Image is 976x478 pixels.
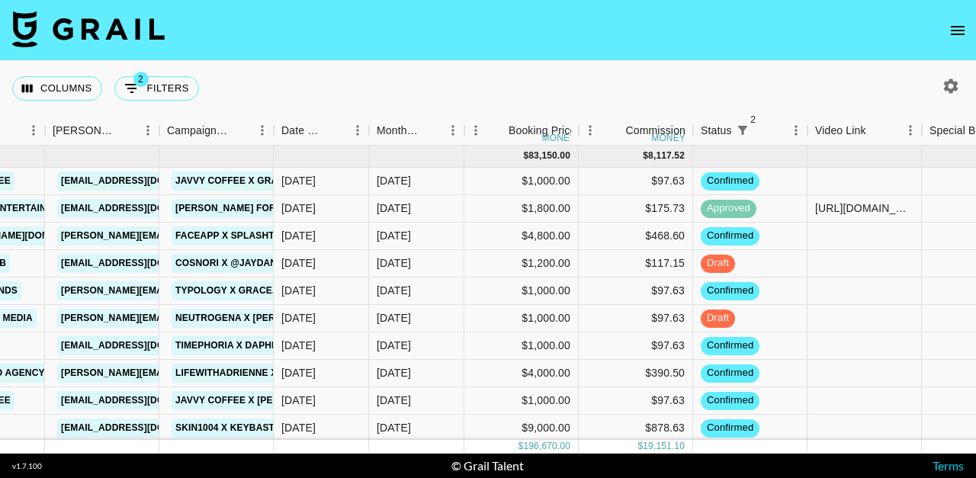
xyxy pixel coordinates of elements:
[377,393,411,408] div: Sep '25
[487,120,509,141] button: Sort
[528,149,570,162] div: 83,150.00
[172,309,416,328] a: Neutrogena x [PERSON_NAME].[PERSON_NAME]
[579,277,693,305] div: $97.63
[464,168,579,195] div: $1,000.00
[230,120,251,141] button: Sort
[57,281,384,300] a: [PERSON_NAME][EMAIL_ADDRESS][PERSON_NAME][DOMAIN_NAME]
[172,391,420,410] a: Javvy Coffee x [PERSON_NAME].[PERSON_NAME]
[441,119,464,142] button: Menu
[57,336,228,355] a: [EMAIL_ADDRESS][DOMAIN_NAME]
[172,281,303,300] a: Typology x grace.rayy
[172,336,307,355] a: TIMEPHORIA x Daphnunez
[22,119,45,142] button: Menu
[369,116,464,146] div: Month Due
[45,116,159,146] div: Booker
[281,310,316,326] div: 8/21/2025
[57,419,228,438] a: [EMAIL_ADDRESS][DOMAIN_NAME]
[785,119,807,142] button: Menu
[933,458,964,473] a: Terms
[579,119,602,142] button: Menu
[377,283,411,298] div: Sep '25
[159,116,274,146] div: Campaign (Type)
[464,360,579,387] div: $4,000.00
[701,174,759,188] span: confirmed
[57,199,228,218] a: [EMAIL_ADDRESS][DOMAIN_NAME]
[579,305,693,332] div: $97.63
[281,173,316,188] div: 8/26/2025
[464,415,579,442] div: $9,000.00
[579,415,693,442] div: $878.63
[899,119,922,142] button: Menu
[753,120,775,141] button: Sort
[377,338,411,353] div: Sep '25
[464,223,579,250] div: $4,800.00
[377,116,420,146] div: Month Due
[281,420,316,435] div: 7/21/2025
[579,168,693,195] div: $97.63
[281,338,316,353] div: 8/29/2025
[281,283,316,298] div: 8/25/2025
[579,332,693,360] div: $97.63
[172,199,379,218] a: [PERSON_NAME] Formula x Grace.rayy
[281,255,316,271] div: 7/31/2025
[281,228,316,243] div: 8/19/2025
[523,440,570,453] div: 196,670.00
[377,173,411,188] div: Sep '25
[701,201,756,216] span: approved
[114,76,199,101] button: Show filters
[579,223,693,250] div: $468.60
[815,116,866,146] div: Video Link
[57,391,228,410] a: [EMAIL_ADDRESS][DOMAIN_NAME]
[281,365,316,380] div: 8/15/2025
[942,15,973,46] button: open drawer
[57,364,306,383] a: [PERSON_NAME][EMAIL_ADDRESS][DOMAIN_NAME]
[464,250,579,277] div: $1,200.00
[701,311,735,326] span: draft
[815,201,913,216] div: https://www.tiktok.com/@grace.rayy/video/7545549476375645471?_r=1&_t=ZP-8zOhCamvs8V
[281,116,325,146] div: Date Created
[701,229,759,243] span: confirmed
[464,195,579,223] div: $1,800.00
[701,393,759,408] span: confirmed
[377,310,411,326] div: Sep '25
[377,420,411,435] div: Sep '25
[701,256,735,271] span: draft
[746,112,761,127] span: 2
[377,365,411,380] div: Sep '25
[579,195,693,223] div: $175.73
[251,119,274,142] button: Menu
[346,119,369,142] button: Menu
[57,254,228,273] a: [EMAIL_ADDRESS][DOMAIN_NAME]
[518,440,524,453] div: $
[420,120,441,141] button: Sort
[732,120,753,141] button: Show filters
[274,116,369,146] div: Date Created
[281,201,316,216] div: 8/24/2025
[464,332,579,360] div: $1,000.00
[12,461,42,471] div: v 1.7.100
[464,277,579,305] div: $1,000.00
[579,360,693,387] div: $390.50
[651,133,685,143] div: money
[57,172,228,191] a: [EMAIL_ADDRESS][DOMAIN_NAME]
[637,440,643,453] div: $
[115,120,136,141] button: Sort
[172,226,302,245] a: FaceApp x Splashtwinz
[12,11,165,47] img: Grail Talent
[57,226,462,245] a: [PERSON_NAME][EMAIL_ADDRESS][PERSON_NAME][PERSON_NAME][DOMAIN_NAME]
[12,76,102,101] button: Select columns
[172,419,292,438] a: SKIN1004 x Keybastos
[604,120,625,141] button: Sort
[701,366,759,380] span: confirmed
[579,250,693,277] div: $117.15
[701,421,759,435] span: confirmed
[57,309,306,328] a: [PERSON_NAME][EMAIL_ADDRESS][DOMAIN_NAME]
[451,458,524,473] div: © Grail Talent
[464,387,579,415] div: $1,000.00
[172,254,361,273] a: COSNORI x @jaydan.[PERSON_NAME]
[807,116,922,146] div: Video Link
[523,149,528,162] div: $
[53,116,115,146] div: [PERSON_NAME]
[172,172,323,191] a: Javvy Coffee x Grace.rayy
[701,338,759,353] span: confirmed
